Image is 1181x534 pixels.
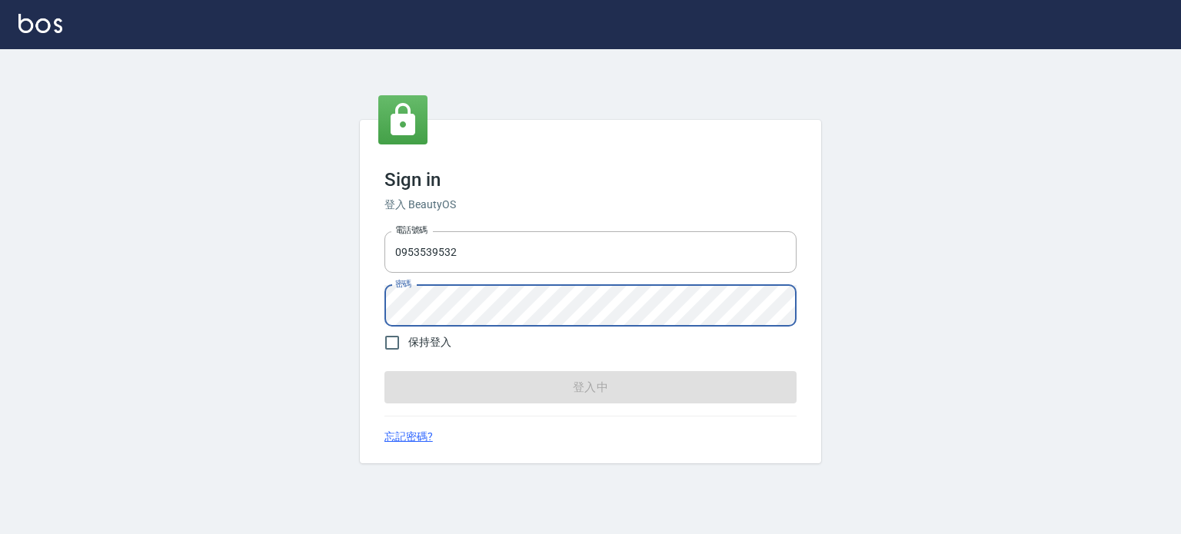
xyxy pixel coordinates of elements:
[384,429,433,445] a: 忘記密碼?
[395,224,427,236] label: 電話號碼
[395,278,411,290] label: 密碼
[408,334,451,350] span: 保持登入
[384,169,797,191] h3: Sign in
[384,197,797,213] h6: 登入 BeautyOS
[18,14,62,33] img: Logo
